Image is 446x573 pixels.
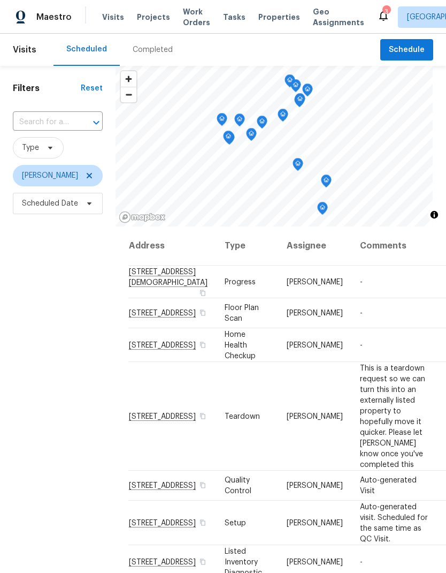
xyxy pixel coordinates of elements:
button: Copy Address [198,308,207,318]
button: Copy Address [198,340,207,349]
span: [PERSON_NAME] [287,278,343,285]
span: Home Health Checkup [225,330,256,359]
div: Map marker [278,109,288,125]
button: Copy Address [198,480,207,490]
canvas: Map [116,66,433,227]
a: Mapbox homepage [119,211,166,223]
div: 3 [382,6,390,17]
span: Type [22,142,39,153]
span: Geo Assignments [313,6,364,28]
span: Work Orders [183,6,210,28]
div: Map marker [234,114,245,130]
span: Floor Plan Scan [225,304,259,322]
span: Scheduled Date [22,198,78,209]
div: Scheduled [66,44,107,55]
th: Assignee [278,227,351,266]
th: Type [216,227,278,266]
button: Copy Address [198,517,207,527]
span: Visits [102,12,124,22]
span: - [360,278,363,285]
div: Map marker [294,94,305,111]
span: [PERSON_NAME] [287,482,343,489]
div: Completed [133,44,173,55]
div: Map marker [223,131,234,147]
span: - [360,558,363,566]
span: Properties [258,12,300,22]
span: [PERSON_NAME] [287,341,343,349]
div: Map marker [217,113,227,130]
span: This is a teardown request so we can turn this into an externally listed property to hopefully mo... [360,364,425,468]
span: Maestro [36,12,72,22]
span: Auto-generated visit. Scheduled for the same time as QC Visit. [360,503,428,542]
span: [PERSON_NAME] [22,170,78,181]
span: Teardown [225,412,260,420]
div: Map marker [295,93,305,110]
button: Copy Address [198,288,207,297]
span: Auto-generated Visit [360,477,417,495]
span: Toggle attribution [431,209,437,221]
div: Map marker [246,128,257,145]
span: Quality Control [225,477,251,495]
span: Setup [225,519,246,526]
h1: Filters [13,83,81,94]
th: Address [128,227,216,266]
button: Schedule [380,39,433,61]
button: Zoom in [121,71,136,87]
button: Open [89,115,104,130]
div: Map marker [321,175,332,191]
div: Map marker [290,79,301,96]
span: [PERSON_NAME] [287,310,343,317]
button: Toggle attribution [428,208,441,221]
span: Projects [137,12,170,22]
span: [PERSON_NAME] [287,558,343,566]
button: Zoom out [121,87,136,102]
th: Comments [351,227,439,266]
span: - [360,310,363,317]
div: Map marker [317,202,328,218]
span: Progress [225,278,256,285]
span: [PERSON_NAME] [287,519,343,526]
div: Map marker [293,158,303,175]
button: Copy Address [198,556,207,566]
button: Copy Address [198,411,207,420]
div: Map marker [284,74,295,91]
div: Map marker [257,116,267,132]
span: Visits [13,38,36,62]
span: - [360,341,363,349]
span: Tasks [223,13,245,21]
div: Reset [81,83,103,94]
input: Search for an address... [13,114,73,131]
div: Map marker [302,84,313,100]
span: [PERSON_NAME] [287,412,343,420]
span: Schedule [389,43,425,57]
